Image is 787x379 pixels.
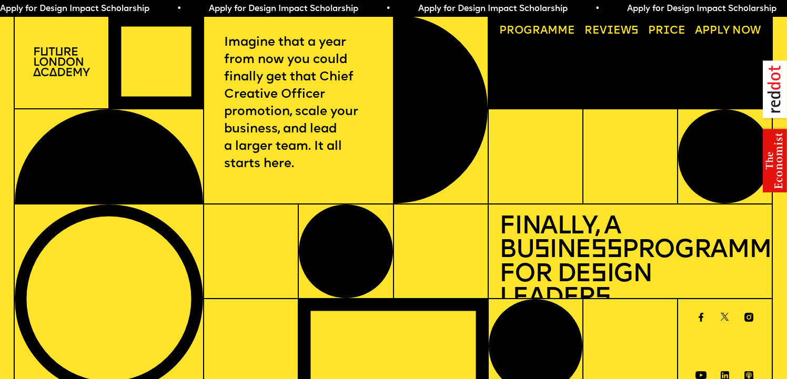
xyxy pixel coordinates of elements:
a: Reviews [579,20,644,42]
span: s [534,238,550,263]
a: Programme [494,20,581,42]
p: Imagine that a year from now you could finally get that Chief Creative Officer promotion, scale y... [224,34,373,172]
a: Apply now [690,20,766,42]
a: Price [643,20,691,42]
span: s [595,286,611,311]
span: a [540,26,548,36]
span: A [695,26,702,36]
span: • [594,5,599,13]
span: • [385,5,390,13]
h1: Finally, a Bu ine Programme for De ign Leader [499,216,761,311]
span: s [591,262,607,288]
span: • [176,5,181,13]
span: ss [591,238,622,263]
